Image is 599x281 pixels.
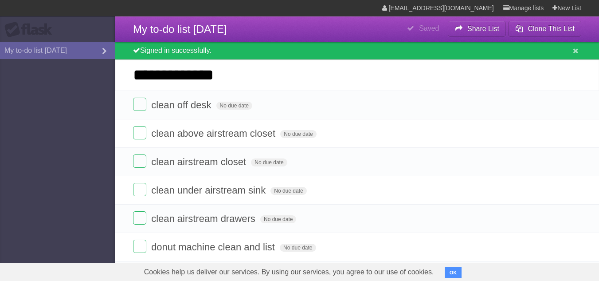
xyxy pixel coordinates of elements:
label: Done [133,154,146,168]
label: Done [133,183,146,196]
label: Done [133,126,146,139]
label: Done [133,211,146,225]
button: OK [445,267,462,278]
span: No due date [280,244,316,252]
span: No due date [260,215,296,223]
b: Clone This List [528,25,575,32]
label: Done [133,98,146,111]
span: My to-do list [DATE] [133,23,227,35]
div: Flask [4,22,58,38]
span: No due date [280,130,316,138]
span: clean airstream drawers [151,213,258,224]
span: donut machine clean and list [151,241,277,253]
span: No due date [270,187,306,195]
span: clean above airstream closet [151,128,278,139]
div: Signed in successfully. [115,42,599,59]
button: Clone This List [508,21,581,37]
b: Share List [467,25,499,32]
span: clean off desk [151,99,213,111]
span: clean airstream closet [151,156,248,167]
span: No due date [251,158,287,166]
button: Share List [448,21,506,37]
span: No due date [216,102,252,110]
b: Saved [419,24,439,32]
span: clean under airstream sink [151,185,268,196]
label: Done [133,240,146,253]
span: Cookies help us deliver our services. By using our services, you agree to our use of cookies. [135,263,443,281]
